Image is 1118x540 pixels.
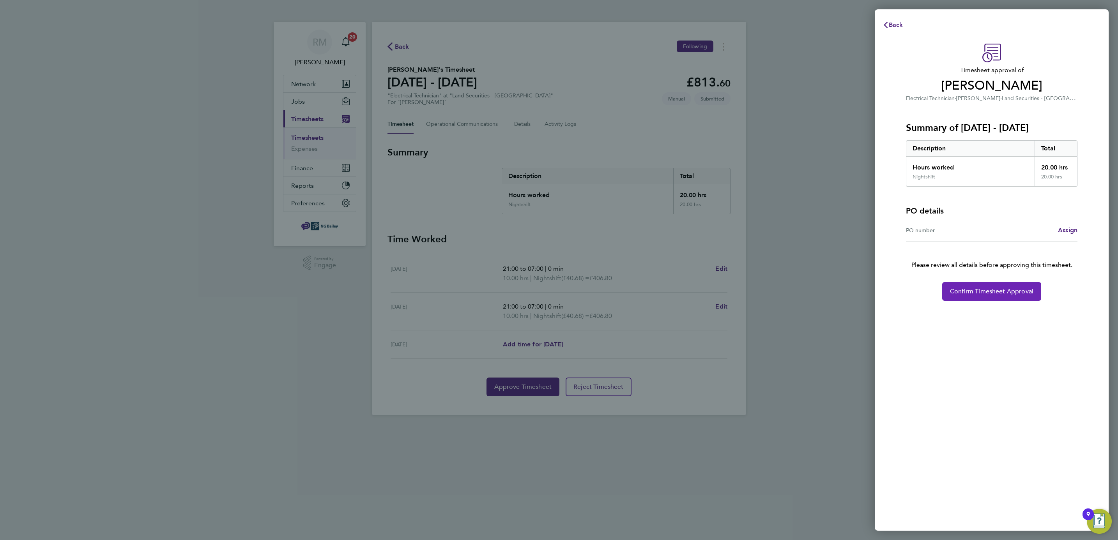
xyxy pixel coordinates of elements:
h4: PO details [906,205,944,216]
p: Please review all details before approving this timesheet. [897,242,1087,270]
div: 20.00 hrs [1035,174,1077,186]
div: Hours worked [906,157,1035,174]
div: 20.00 hrs [1035,157,1077,174]
div: Total [1035,141,1077,156]
span: [PERSON_NAME] [906,78,1077,94]
button: Confirm Timesheet Approval [942,282,1041,301]
span: Back [889,21,903,28]
span: Assign [1058,226,1077,234]
button: Back [875,17,911,33]
div: Nightshift [913,174,935,180]
div: 9 [1086,514,1090,524]
span: Timesheet approval of [906,65,1077,75]
div: Summary of 13 - 19 Sep 2025 [906,140,1077,187]
span: · [955,95,956,102]
div: PO number [906,226,992,235]
span: · [1000,95,1002,102]
span: [PERSON_NAME] [956,95,1000,102]
span: Electrical Technician [906,95,955,102]
div: Description [906,141,1035,156]
button: Open Resource Center, 9 new notifications [1087,509,1112,534]
h3: Summary of [DATE] - [DATE] [906,122,1077,134]
span: Confirm Timesheet Approval [950,288,1033,295]
span: Land Securities - [GEOGRAPHIC_DATA] [1002,94,1100,102]
a: Assign [1058,226,1077,235]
